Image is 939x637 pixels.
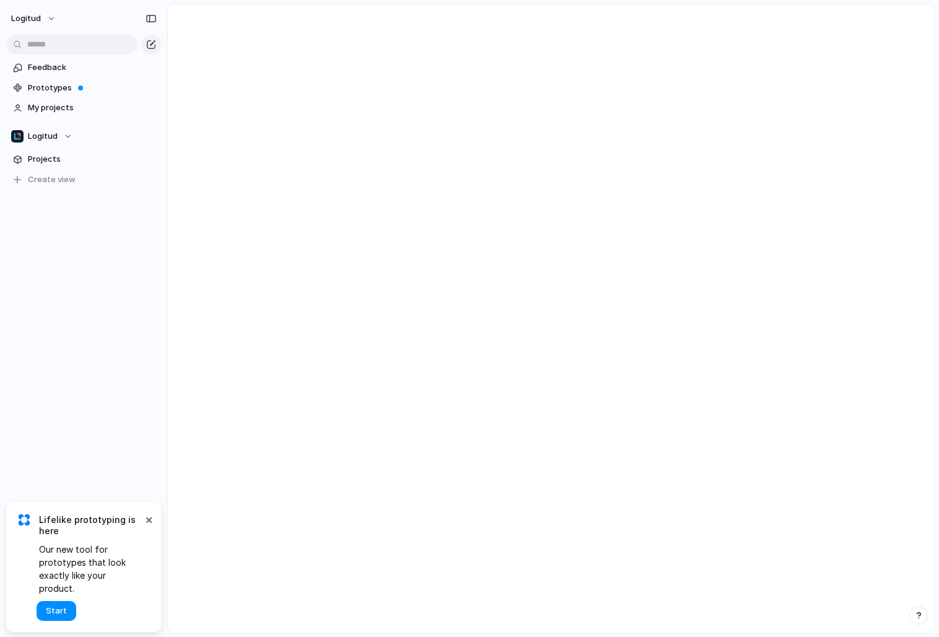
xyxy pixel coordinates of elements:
[6,170,161,189] button: Create view
[28,153,157,165] span: Projects
[28,82,157,94] span: Prototypes
[28,61,157,74] span: Feedback
[46,605,67,617] span: Start
[28,102,157,114] span: My projects
[6,127,161,146] button: Logitud
[11,12,41,25] span: logitud
[6,99,161,117] a: My projects
[28,174,76,186] span: Create view
[39,514,142,537] span: Lifelike prototyping is here
[6,79,161,97] a: Prototypes
[6,150,161,169] a: Projects
[6,58,161,77] a: Feedback
[39,543,142,595] span: Our new tool for prototypes that look exactly like your product.
[141,512,156,527] button: Dismiss
[6,9,63,29] button: logitud
[37,601,76,621] button: Start
[28,130,58,143] span: Logitud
